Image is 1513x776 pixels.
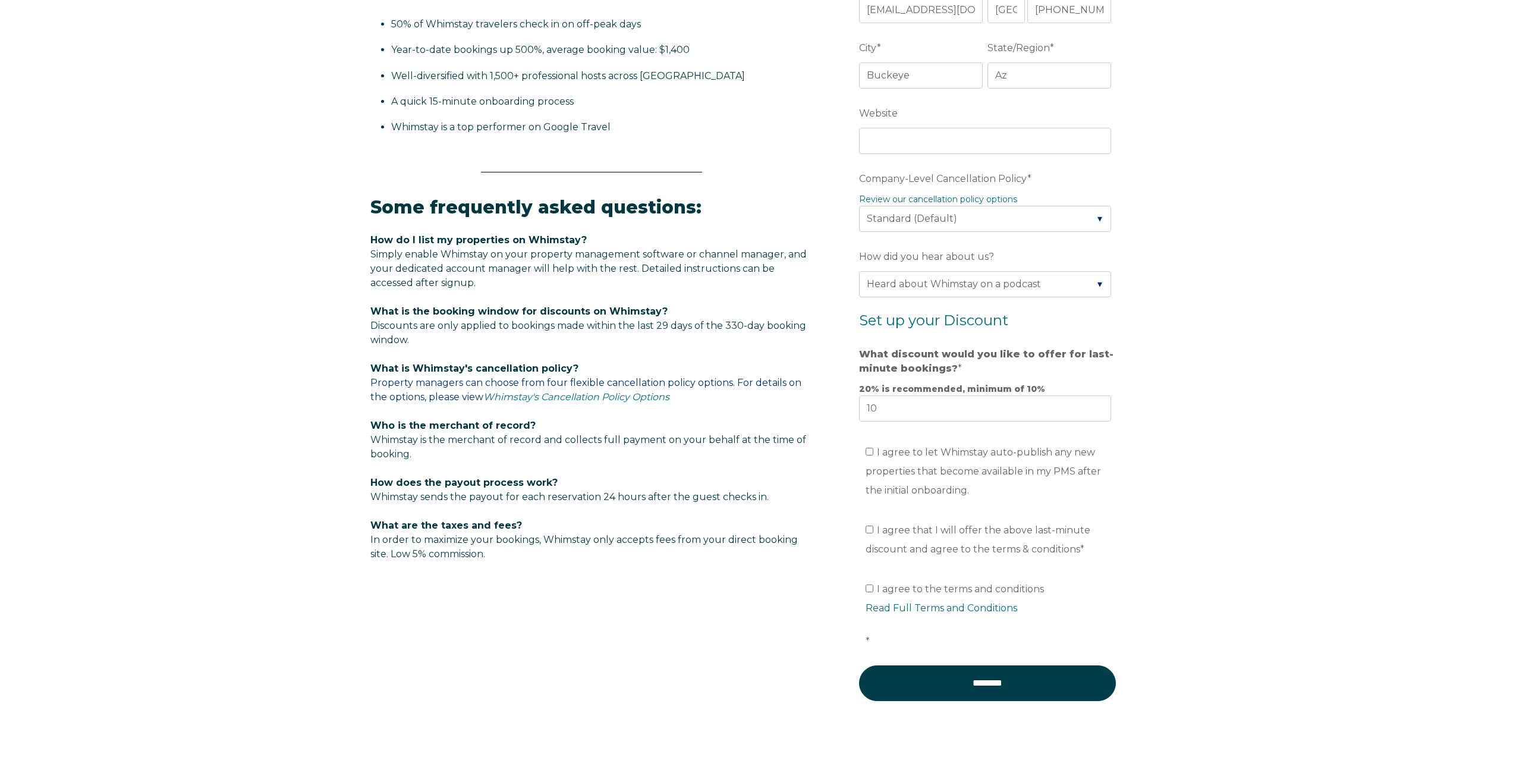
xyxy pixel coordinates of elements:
span: Set up your Discount [859,312,1008,329]
span: A quick 15-minute onboarding process [391,96,574,107]
p: Property managers can choose from four flexible cancellation policy options. For details on the o... [370,362,813,404]
span: 50% of Whimstay travelers check in on off-peak days [391,18,641,30]
a: Read Full Terms and Conditions [866,602,1017,614]
span: Whimstay sends the payout for each reservation 24 hours after the guest checks in. [370,491,769,502]
span: How does the payout process work? [370,477,558,488]
span: Whimstay is the merchant of record and collects full payment on your behalf at the time of booking. [370,434,806,460]
span: City [859,39,877,57]
span: Who is the merchant of record? [370,420,536,431]
span: Some frequently asked questions: [370,196,702,218]
span: I agree to the terms and conditions [866,583,1118,647]
span: How did you hear about us? [859,247,994,266]
a: Whimstay's Cancellation Policy Options [483,391,669,403]
a: Review our cancellation policy options [859,194,1017,205]
span: Well-diversified with 1,500+ professional hosts across [GEOGRAPHIC_DATA] [391,70,745,81]
span: Whimstay is a top performer on Google Travel [391,121,611,133]
input: I agree to the terms and conditionsRead Full Terms and Conditions* [866,585,873,592]
span: How do I list my properties on Whimstay? [370,234,587,246]
span: What is Whimstay's cancellation policy? [370,363,578,374]
span: State/Region [987,39,1050,57]
strong: What discount would you like to offer for last-minute bookings? [859,348,1113,374]
span: In order to maximize your bookings, Whimstay only accepts fees from your direct booking site. Low... [370,520,798,560]
span: Website [859,104,898,122]
span: Discounts are only applied to bookings made within the last 29 days of the 330-day booking window. [370,320,806,345]
span: I agree to let Whimstay auto-publish any new properties that become available in my PMS after the... [866,447,1101,496]
strong: 20% is recommended, minimum of 10% [859,384,1045,394]
input: I agree to let Whimstay auto-publish any new properties that become available in my PMS after the... [866,448,873,455]
span: What is the booking window for discounts on Whimstay? [370,306,668,317]
span: Year-to-date bookings up 500%, average booking value: $1,400 [391,44,690,55]
input: I agree that I will offer the above last-minute discount and agree to the terms & conditions* [866,526,873,533]
span: I agree that I will offer the above last-minute discount and agree to the terms & conditions [866,524,1090,555]
span: Simply enable Whimstay on your property management software or channel manager, and your dedicate... [370,249,807,288]
span: What are the taxes and fees? [370,520,522,531]
span: Company-Level Cancellation Policy [859,169,1027,188]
